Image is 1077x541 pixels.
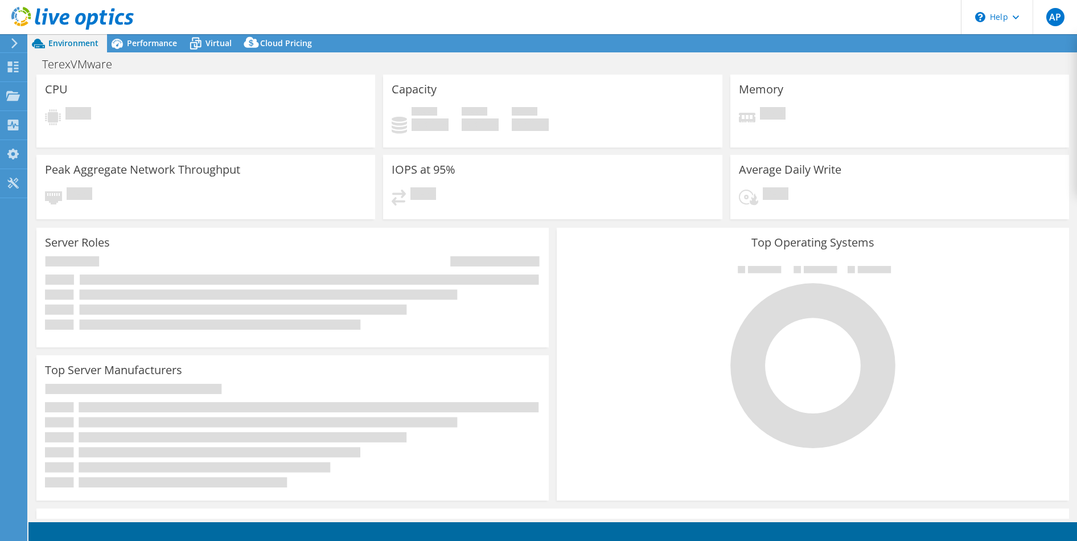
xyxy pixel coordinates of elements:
[565,236,1060,249] h3: Top Operating Systems
[975,12,985,22] svg: \n
[1046,8,1064,26] span: AP
[412,118,449,131] h4: 0 GiB
[512,107,537,118] span: Total
[462,107,487,118] span: Free
[392,83,437,96] h3: Capacity
[67,187,92,203] span: Pending
[760,107,786,122] span: Pending
[48,38,98,48] span: Environment
[45,163,240,176] h3: Peak Aggregate Network Throughput
[412,107,437,118] span: Used
[392,163,455,176] h3: IOPS at 95%
[127,38,177,48] span: Performance
[462,118,499,131] h4: 0 GiB
[260,38,312,48] span: Cloud Pricing
[410,187,436,203] span: Pending
[739,163,841,176] h3: Average Daily Write
[739,83,783,96] h3: Memory
[45,83,68,96] h3: CPU
[65,107,91,122] span: Pending
[37,58,130,71] h1: TerexVMware
[763,187,788,203] span: Pending
[45,364,182,376] h3: Top Server Manufacturers
[512,118,549,131] h4: 0 GiB
[45,236,110,249] h3: Server Roles
[205,38,232,48] span: Virtual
